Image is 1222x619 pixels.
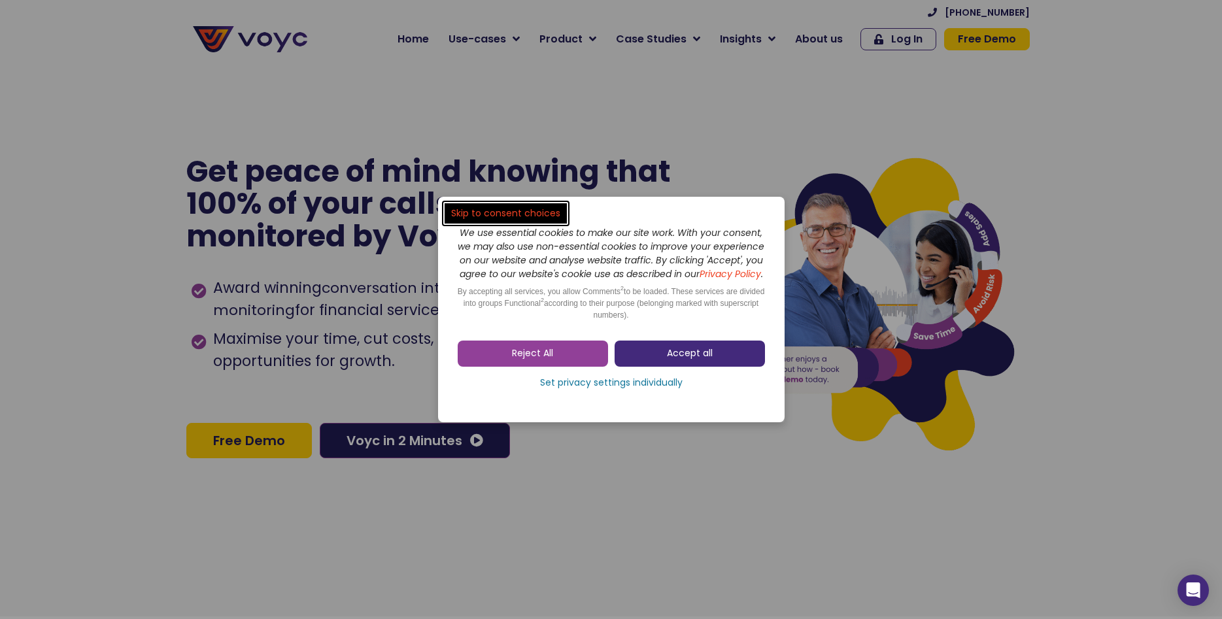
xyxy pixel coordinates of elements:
[269,272,331,285] a: Privacy Policy
[458,341,608,367] a: Reject All
[667,347,713,360] span: Accept all
[458,287,765,320] span: By accepting all services, you allow Comments to be loaded. These services are divided into group...
[700,267,761,280] a: Privacy Policy
[512,347,553,360] span: Reject All
[458,373,765,393] a: Set privacy settings individually
[615,341,765,367] a: Accept all
[541,297,544,303] sup: 2
[173,52,206,67] span: Phone
[458,226,764,280] i: We use essential cookies to make our site work. With your consent, we may also use non-essential ...
[173,106,218,121] span: Job title
[620,285,624,292] sup: 2
[445,203,567,224] a: Skip to consent choices
[540,376,683,390] span: Set privacy settings individually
